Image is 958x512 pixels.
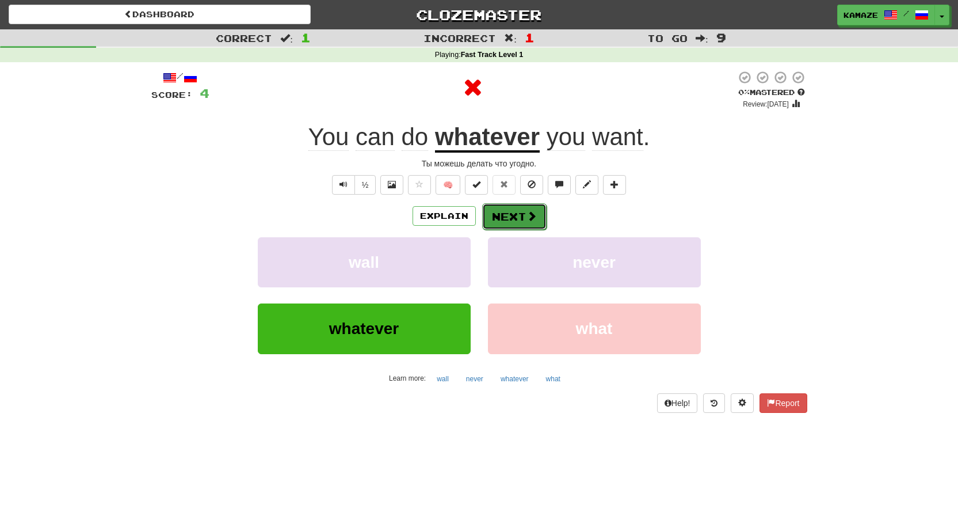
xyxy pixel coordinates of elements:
[151,90,193,100] span: Score:
[151,70,209,85] div: /
[759,393,807,413] button: Report
[461,51,524,59] strong: Fast Track Level 1
[548,175,571,195] button: Discuss sentence (alt+u)
[547,123,586,151] span: you
[488,304,701,354] button: what
[436,175,460,195] button: 🧠
[482,203,547,230] button: Next
[525,31,535,44] span: 1
[151,158,807,169] div: Ты можешь делать что угодно.
[356,123,395,151] span: can
[520,175,543,195] button: Ignore sentence (alt+i)
[716,31,726,44] span: 9
[603,175,626,195] button: Add to collection (alt+a)
[903,9,909,17] span: /
[200,86,209,100] span: 4
[301,31,311,44] span: 1
[329,320,399,337] span: whatever
[837,5,935,25] a: kamazE /
[504,33,517,43] span: :
[657,393,698,413] button: Help!
[592,123,643,151] span: want
[435,123,540,153] u: whatever
[330,175,376,195] div: Text-to-speech controls
[540,370,567,388] button: what
[413,206,476,226] button: Explain
[402,123,429,151] span: do
[465,175,488,195] button: Set this sentence to 100% Mastered (alt+m)
[575,175,598,195] button: Edit sentence (alt+d)
[389,374,426,382] small: Learn more:
[494,370,535,388] button: whatever
[488,237,701,287] button: never
[703,393,725,413] button: Round history (alt+y)
[258,304,471,354] button: whatever
[258,237,471,287] button: wall
[280,33,293,43] span: :
[349,253,379,271] span: wall
[9,5,311,24] a: Dashboard
[308,123,349,151] span: You
[738,88,750,97] span: 0 %
[576,320,613,337] span: what
[423,32,496,44] span: Incorrect
[572,253,616,271] span: never
[354,175,376,195] button: ½
[460,370,490,388] button: never
[647,32,688,44] span: To go
[493,175,516,195] button: Reset to 0% Mastered (alt+r)
[743,100,789,108] small: Review: [DATE]
[540,123,650,151] span: .
[328,5,630,25] a: Clozemaster
[332,175,355,195] button: Play sentence audio (ctl+space)
[216,32,272,44] span: Correct
[430,370,455,388] button: wall
[408,175,431,195] button: Favorite sentence (alt+f)
[844,10,878,20] span: kamazE
[736,88,807,98] div: Mastered
[380,175,403,195] button: Show image (alt+x)
[696,33,708,43] span: :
